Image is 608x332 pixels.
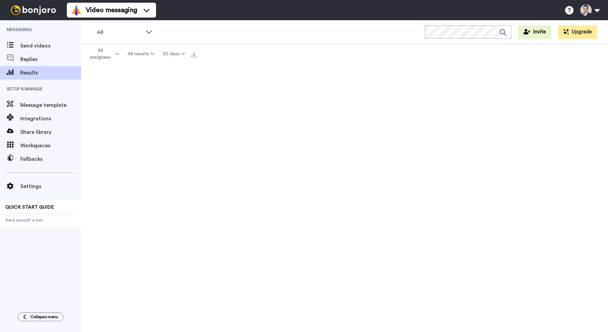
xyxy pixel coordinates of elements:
[20,155,81,163] span: Fallbacks
[18,312,64,321] button: Collapse menu
[20,69,81,77] span: Results
[86,5,137,15] span: Video messaging
[20,115,81,123] span: Integrations
[20,142,81,150] span: Workspaces
[5,205,54,210] span: QUICK START GUIDE
[86,47,114,61] span: All assignees
[191,52,197,57] img: export.svg
[20,42,81,50] span: Send videos
[518,25,551,39] button: Invite
[20,182,81,190] span: Settings
[558,25,597,39] button: Upgrade
[82,44,124,63] button: All assignees
[124,48,159,60] button: All results
[20,101,81,109] span: Message template
[97,28,142,36] span: All
[5,217,76,223] span: Send yourself a test
[71,5,82,16] img: vm-color.svg
[30,314,58,320] span: Collapse menu
[20,55,81,63] span: Replies
[189,49,199,59] button: Export all results that match these filters now.
[8,5,59,15] img: bj-logo-header-white.svg
[20,128,81,136] span: Share library
[158,48,189,60] button: 30 days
